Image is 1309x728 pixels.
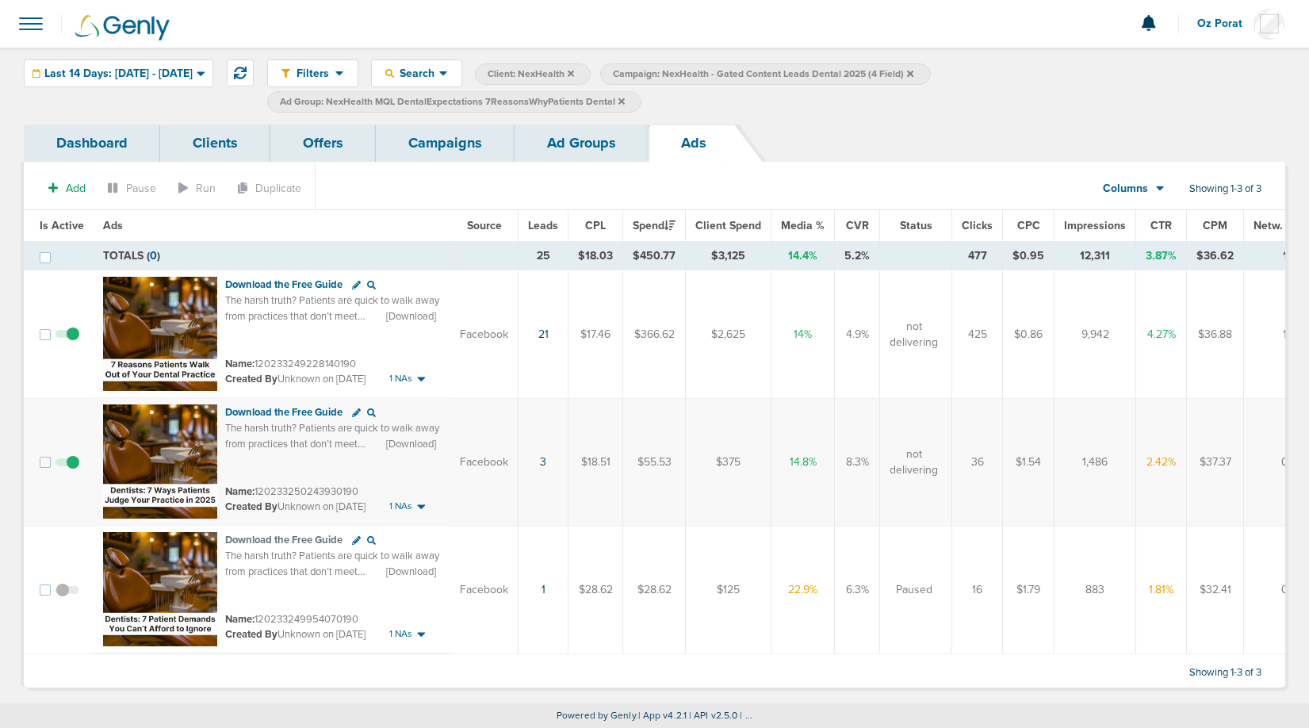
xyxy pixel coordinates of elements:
td: $18.51 [568,398,623,526]
td: $450.77 [623,242,686,270]
td: $28.62 [568,526,623,654]
a: Dashboard [24,125,160,162]
td: 12,311 [1054,242,1136,270]
span: Columns [1103,181,1148,197]
td: 425 [952,270,1003,399]
td: Facebook [450,270,519,399]
td: $28.62 [623,526,686,654]
small: Unknown on [DATE] [225,372,366,386]
span: Filters [290,67,335,80]
span: Is Active [40,219,84,232]
span: Search [394,67,439,80]
span: Name: [225,485,255,498]
span: The harsh truth? Patients are quick to walk away from practices that don’t meet their expectation... [225,422,439,496]
span: Spend [633,219,676,232]
td: $0.95 [1003,242,1054,270]
td: $2,625 [686,270,771,399]
span: Showing 1-3 of 3 [1189,182,1261,196]
small: Unknown on [DATE] [225,500,366,514]
span: Impressions [1064,219,1126,232]
span: Client: NexHealth [488,67,574,81]
span: Add [66,182,86,195]
span: Clicks [962,219,993,232]
span: Leads [528,219,558,232]
span: not delivering [890,446,938,477]
span: Paused [896,582,932,598]
span: | ... [740,710,752,721]
td: 4.27% [1136,270,1187,399]
span: | App v4.2.1 [638,710,687,721]
td: 1,486 [1054,398,1136,526]
td: $37.37 [1187,398,1244,526]
span: Campaign: NexHealth - Gated Content Leads Dental 2025 (4 Field) [613,67,913,81]
a: Campaigns [376,125,515,162]
a: 3 [540,455,546,469]
td: Facebook [450,526,519,654]
td: $36.62 [1187,242,1244,270]
span: Download the Free Guide [225,406,343,419]
td: $3,125 [686,242,771,270]
span: 0 [150,249,157,262]
a: Offers [270,125,376,162]
td: 25 [519,242,568,270]
span: Last 14 Days: [DATE] - [DATE] [44,68,193,79]
td: 16 [952,526,1003,654]
span: [Download] [386,309,436,324]
td: 36 [952,398,1003,526]
span: Client Spend [695,219,761,232]
a: 21 [538,328,549,341]
small: Unknown on [DATE] [225,627,366,642]
span: Created By [225,373,277,385]
td: 2.42% [1136,398,1187,526]
td: $1.54 [1003,398,1054,526]
td: $36.88 [1187,270,1244,399]
td: 4.9% [835,270,880,399]
td: 9,942 [1054,270,1136,399]
td: 8.3% [835,398,880,526]
td: 1.81% [1136,526,1187,654]
td: $18.03 [568,242,623,270]
td: Facebook [450,398,519,526]
span: 1 NAs [389,627,412,641]
img: Genly [75,15,170,40]
span: | API v2.5.0 [689,710,737,721]
small: 120233250243930190 [225,485,358,498]
td: $375 [686,398,771,526]
span: Name: [225,613,255,626]
span: [Download] [386,437,436,451]
td: $366.62 [623,270,686,399]
span: Oz Porat [1197,18,1254,29]
span: CPL [585,219,606,232]
span: Download the Free Guide [225,278,343,291]
span: CTR [1150,219,1172,232]
span: Name: [225,358,255,370]
td: $1.79 [1003,526,1054,654]
span: Download the Free Guide [225,534,343,546]
td: $0.86 [1003,270,1054,399]
span: CVR [846,219,869,232]
span: Created By [225,628,277,641]
a: Clients [160,125,270,162]
td: $55.53 [623,398,686,526]
span: Media % [781,219,825,232]
td: 14.8% [771,398,835,526]
td: TOTALS ( ) [94,242,450,270]
small: 120233249954070190 [225,613,358,626]
span: Ad Group: NexHealth MQL DentalExpectations 7ReasonsWhyPatients Dental [280,95,625,109]
td: 6.3% [835,526,880,654]
td: $32.41 [1187,526,1244,654]
td: 14% [771,270,835,399]
span: CPM [1203,219,1227,232]
small: 120233249228140190 [225,358,356,370]
td: $17.46 [568,270,623,399]
span: The harsh truth? Patients are quick to walk away from practices that don’t meet their expectation... [225,550,439,624]
span: CPC [1017,219,1040,232]
span: not delivering [890,319,938,350]
td: 3.87% [1136,242,1187,270]
span: Ads [103,219,123,232]
span: Status [900,219,932,232]
span: 1 NAs [389,372,412,385]
td: $125 [686,526,771,654]
span: [Download] [386,565,436,579]
a: Ad Groups [515,125,649,162]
